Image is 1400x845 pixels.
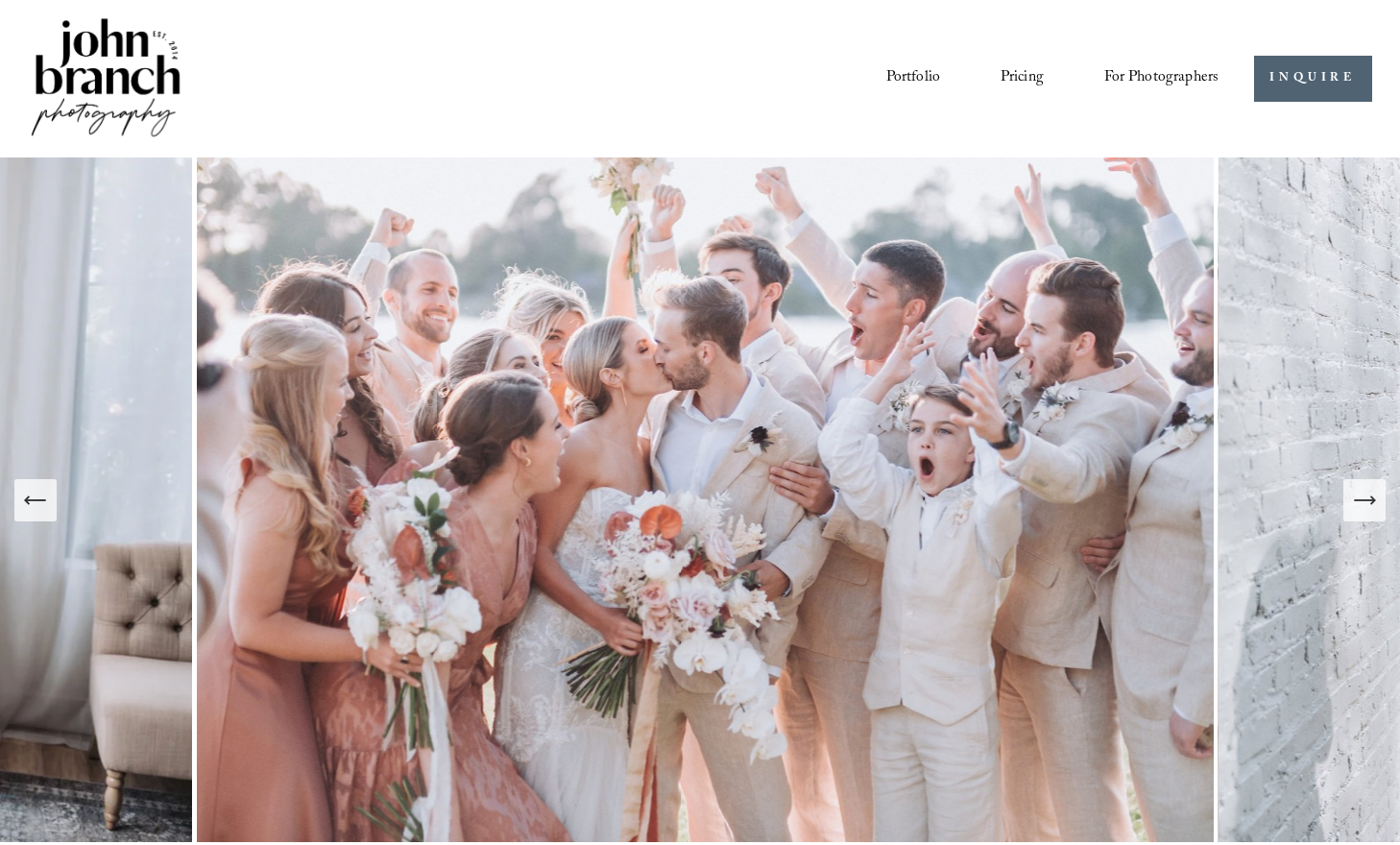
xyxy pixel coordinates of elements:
a: Portfolio [886,62,940,95]
a: folder dropdown [1104,62,1219,95]
button: Previous Slide [14,479,57,521]
a: Pricing [1001,62,1044,95]
img: A wedding party celebrating outdoors, featuring a bride and groom kissing amidst cheering bridesm... [192,157,1219,842]
button: Next Slide [1343,479,1386,521]
span: For Photographers [1104,63,1219,93]
a: INQUIRE [1254,56,1372,103]
img: John Branch IV Photography [28,14,183,144]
